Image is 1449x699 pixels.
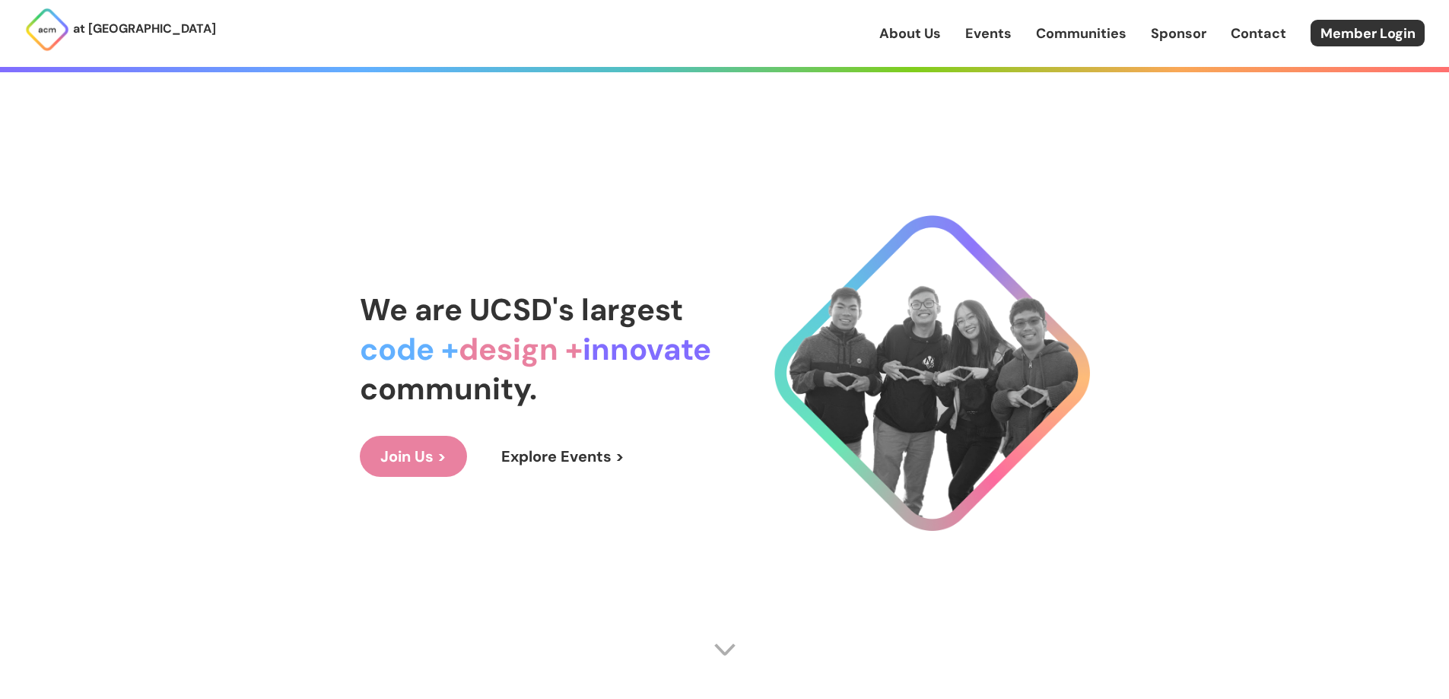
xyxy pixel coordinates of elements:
[1151,24,1206,43] a: Sponsor
[360,436,467,477] a: Join Us >
[481,436,645,477] a: Explore Events >
[1231,24,1286,43] a: Contact
[360,369,537,408] span: community.
[24,7,70,52] img: ACM Logo
[24,7,216,52] a: at [GEOGRAPHIC_DATA]
[774,215,1090,531] img: Cool Logo
[360,329,459,369] span: code +
[1311,20,1425,46] a: Member Login
[879,24,941,43] a: About Us
[1036,24,1126,43] a: Communities
[965,24,1012,43] a: Events
[459,329,583,369] span: design +
[713,638,736,661] img: Scroll Arrow
[360,290,683,329] span: We are UCSD's largest
[583,329,711,369] span: innovate
[73,19,216,39] p: at [GEOGRAPHIC_DATA]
